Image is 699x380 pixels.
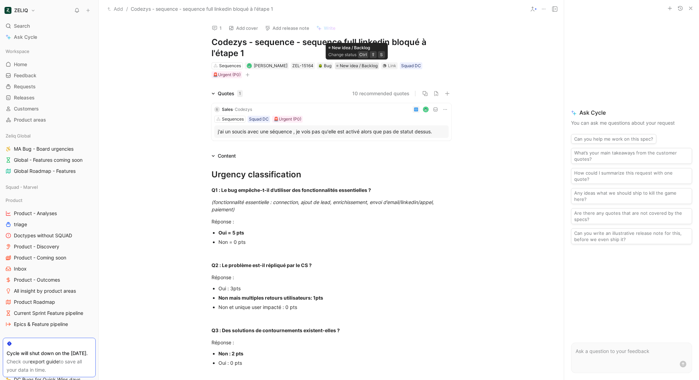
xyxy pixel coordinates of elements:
a: Global - Features coming soon [3,155,96,165]
span: Product - GG [6,337,34,344]
span: Global - Features coming soon [14,157,83,164]
div: Link [388,62,396,69]
button: ZELIQZELIQ [3,6,37,15]
div: Réponse : [212,339,451,346]
span: Product Roadmap [14,299,55,306]
div: Oui : 3pts [218,285,451,292]
div: Product [3,195,96,205]
div: Réponse : [212,274,451,281]
div: Search [3,21,96,31]
span: · Codezys [233,107,252,112]
strong: Q2 : Le problème est-il répliqué par le CS ? [212,262,312,268]
span: [PERSON_NAME] [254,63,287,68]
span: Ask Cycle [571,108,692,117]
a: Inbox [3,264,96,274]
div: Product - GG [3,335,96,345]
span: New idea / Backlog [340,62,378,69]
div: 🚨Urgent (P0) [213,71,241,78]
span: Sales [222,107,233,112]
span: Customers [14,105,39,112]
p: You can ask me questions about your request [571,119,692,127]
div: Non = 0 pts [218,238,451,246]
button: Add [106,5,125,13]
div: Squad DC [249,116,269,123]
button: Can you write an illustrative release note for this, before we even ship it? [571,228,692,244]
div: Content [209,152,239,160]
img: 🪲 [318,64,322,68]
a: MA Bug - Board urgencies [3,144,96,154]
span: Requests [14,83,36,90]
button: Add release note [262,23,312,33]
img: avatar [423,107,428,112]
div: Non et unique user impacté : 0 pts [218,303,451,311]
a: Home [3,59,96,70]
span: Product [6,197,23,204]
div: ProductProduct - AnalysestriageDoctypes without SQUADProduct - DiscoveryProduct - Coming soonInbo... [3,195,96,329]
a: Doctypes without SQUAD [3,230,96,241]
div: Sequences [222,116,244,123]
div: Squad - Marvel [3,182,96,194]
div: Réponse : [212,218,451,225]
div: Quotes [218,89,243,98]
div: j'ai un soucis avec une séquence , je vois pas qu'elle est activé alors que pas de statut dessus. [218,127,445,136]
strong: Q3 : Des solutions de contournements existent-elles ? [212,327,340,333]
span: Product - Outcomes [14,276,60,283]
span: All insight by product areas [14,288,76,294]
span: Codezys - sequence - sequence full linkedin bloqué à l'étape 1 [131,5,273,13]
span: Product areas [14,116,46,123]
a: Requests [3,81,96,92]
span: Current Sprint Feature pipeline [14,310,83,317]
a: Feedback [3,70,96,81]
div: Oui : 0 pts [218,359,451,366]
div: Workspace [3,46,96,56]
div: Squad - Marvel [3,182,96,192]
a: Customers [3,104,96,114]
span: Search [14,22,30,30]
div: 1 [237,90,243,97]
button: Are there any quotes that are not covered by the specs? [571,208,692,224]
button: Write [313,23,339,33]
span: Product - Coming soon [14,254,66,261]
a: Product areas [3,115,96,125]
strong: Non mais multiples retours utilisateurs: 1pts [218,295,323,301]
div: Check our to save all your data in time. [7,357,92,374]
a: export guide [30,359,59,364]
div: Urgency classification [212,168,451,181]
div: Zeliq GlobalMA Bug - Board urgenciesGlobal - Features coming soonGlobal Roadmap - Features [3,131,96,176]
button: 1 [209,23,225,33]
div: Zeliq Global [3,131,96,141]
span: Ask Cycle [14,33,37,41]
button: Add cover [225,23,261,33]
span: Zeliq Global [6,132,31,139]
button: Any ideas what we should ship to kill the game here? [571,188,692,204]
span: Product - Analyses [14,210,57,217]
div: ZEL-15164 [292,62,313,69]
a: Epics & Feature pipeline [3,319,96,329]
strong: Oui = 5 pts [218,230,244,236]
span: Squad - Marvel [6,184,38,191]
span: Doctypes without SQUAD [14,232,72,239]
a: Product - Coming soon [3,253,96,263]
a: triage [3,219,96,230]
button: How could I summarize this request with one quote? [571,168,692,184]
div: Content [218,152,236,160]
button: What’s your main takeaways from the customer quotes? [571,148,692,164]
span: Global Roadmap - Features [14,168,76,175]
strong: Non : 2 pts [218,351,243,356]
div: Product - GG [3,335,96,347]
strong: Q1 : Le bug empêche-t-il d’utiliser des fonctionnalités essentielles ? [212,187,371,193]
div: 🪲Bug [317,62,333,69]
span: Home [14,61,27,68]
h1: Codezys - sequence - sequence full linkedin bloqué à l'étape 1 [212,37,451,59]
h1: ZELIQ [14,7,28,14]
span: Product - Discovery [14,243,59,250]
span: MA Bug - Board urgencies [14,145,74,152]
button: 10 recommended quotes [352,89,409,98]
button: Can you help me work on this spec? [571,134,656,144]
div: 🚨Urgent (P0) [274,116,301,123]
span: Feedback [14,72,36,79]
span: Releases [14,94,35,101]
span: Write [324,25,336,31]
div: Cycle will shut down on the [DATE]. [7,349,92,357]
span: triage [14,221,27,228]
